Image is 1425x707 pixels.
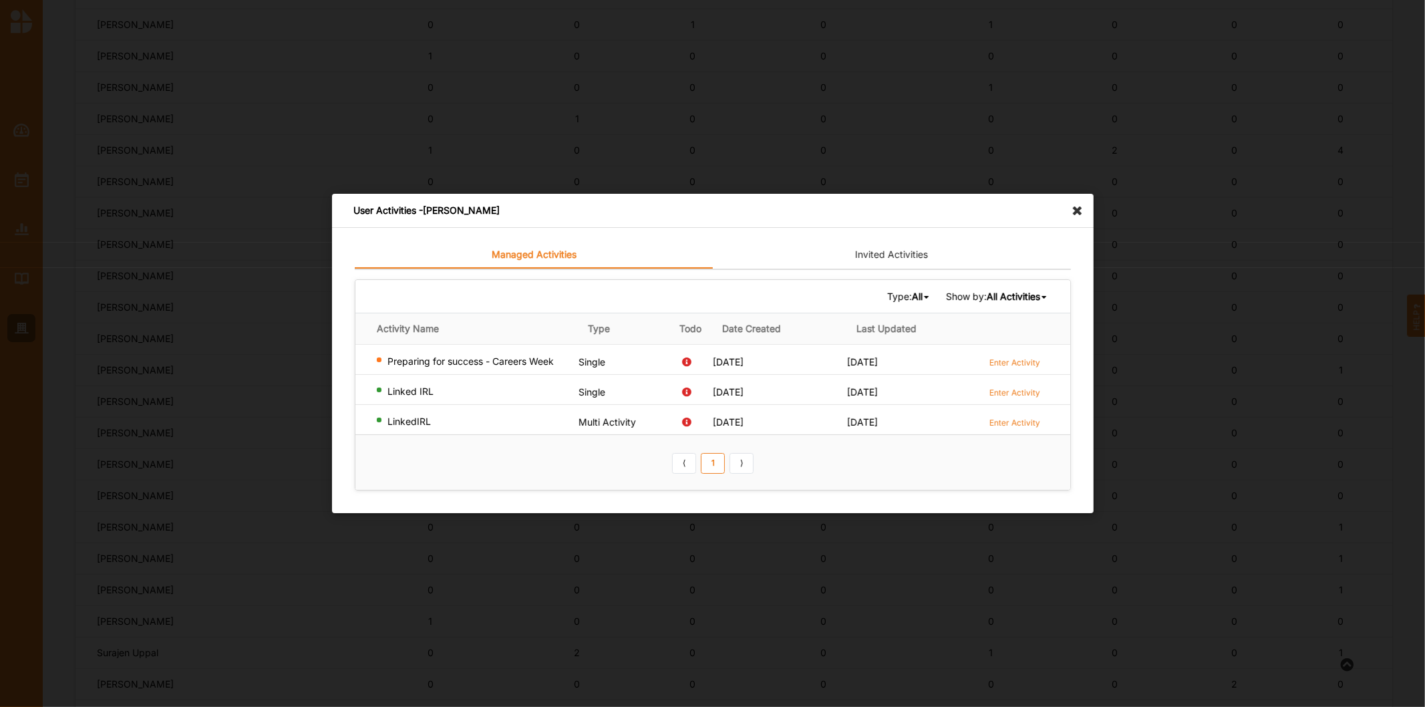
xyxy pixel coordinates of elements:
th: Date Created [713,313,847,344]
span: [DATE] [846,356,877,368]
a: Enter Activity [989,356,1040,368]
span: Show by: [945,290,1048,302]
a: Enter Activity [989,416,1040,428]
span: [DATE] [713,416,744,428]
span: Multi Activity [579,416,636,428]
label: Enter Activity [989,357,1040,368]
span: Single [579,386,605,398]
div: Linked IRL [377,386,573,398]
a: Previous item [672,452,696,474]
label: Enter Activity [989,417,1040,428]
a: Next item [730,452,754,474]
b: All Activities [986,291,1040,302]
th: Last Updated [846,313,981,344]
span: [DATE] [713,356,744,368]
div: LinkedIRL [377,416,573,428]
th: Activity Name [355,313,579,344]
a: 1 [701,452,725,474]
a: Invited Activities [713,242,1071,269]
b: All [911,291,922,302]
span: Type: [887,290,931,302]
a: Managed Activities [355,242,713,269]
span: [DATE] [846,386,877,398]
span: [DATE] [713,386,744,398]
div: Preparing for success - Careers Week [377,356,573,368]
div: Pagination Navigation [669,451,756,474]
span: [DATE] [846,416,877,428]
th: Type [579,313,668,344]
label: Enter Activity [989,387,1040,398]
span: Single [579,356,605,368]
a: Enter Activity [989,386,1040,398]
th: Todo [668,313,713,344]
div: User Activities - [PERSON_NAME] [332,194,1094,228]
